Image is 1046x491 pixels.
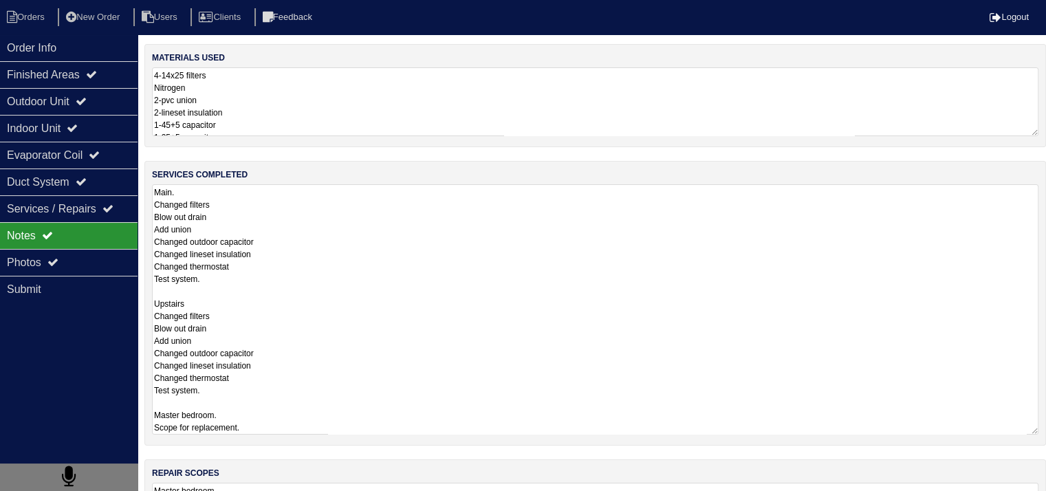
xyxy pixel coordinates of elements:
li: New Order [58,8,131,27]
a: Clients [190,12,252,22]
label: services completed [152,168,248,181]
a: New Order [58,12,131,22]
a: Users [133,12,188,22]
li: Feedback [254,8,323,27]
li: Clients [190,8,252,27]
label: materials used [152,52,225,64]
textarea: 4-14x25 filters Nitrogen 2-pvc union 2-lineset insulation 1-45+5 capacitor 1-35+5 capacitor 2-sma... [152,67,1038,136]
textarea: Main. Changed filters Blow out drain Add union Changed outdoor capacitor Changed lineset insulati... [152,184,1038,435]
li: Users [133,8,188,27]
label: repair scopes [152,467,219,479]
a: Logout [990,12,1029,22]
